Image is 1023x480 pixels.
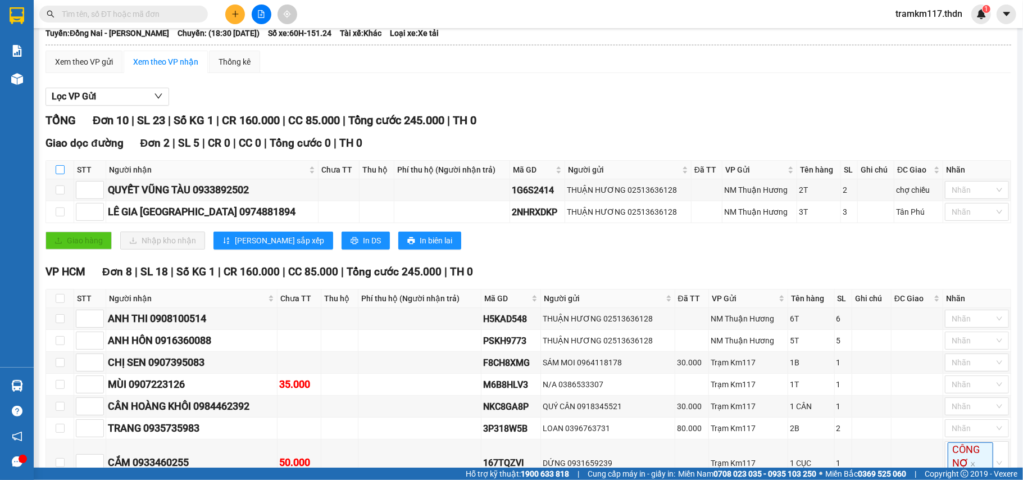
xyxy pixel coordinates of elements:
[510,179,565,201] td: 1G6S2414
[108,377,275,392] div: MÙI 0907223126
[11,73,23,85] img: warehouse-icon
[709,330,788,352] td: NM Thuận Hương
[709,308,788,330] td: NM Thuận Hương
[133,56,198,68] div: Xem theo VP nhận
[724,184,795,196] div: NM Thuận Hương
[836,313,851,325] div: 6
[171,265,174,278] span: |
[219,56,251,68] div: Thống kê
[725,164,785,176] span: VP Gửi
[711,457,786,469] div: Trạm Km117
[8,73,90,86] div: 80.000
[52,89,96,103] span: Lọc VP Gửi
[108,333,275,348] div: ANH HÔN 0916360088
[351,237,358,246] span: printer
[790,378,832,391] div: 1T
[96,37,175,52] div: 0935735983
[970,461,976,467] span: close
[677,356,707,369] div: 30.000
[483,378,539,392] div: M6B8HLV3
[394,161,510,179] th: Phí thu hộ (Người nhận trả)
[512,205,563,219] div: 2NHRXDKP
[178,27,260,39] span: Chuyến: (18:30 [DATE])
[836,378,851,391] div: 1
[407,237,415,246] span: printer
[790,422,832,434] div: 2B
[481,352,541,374] td: F8CH8XMG
[235,234,324,247] span: [PERSON_NAME] sắp xếp
[224,265,280,278] span: CR 160.000
[264,137,267,150] span: |
[108,420,275,436] div: TRANG 0935735983
[983,5,990,13] sup: 1
[543,422,673,434] div: LOAN 0396763731
[484,292,529,305] span: Mã GD
[692,161,723,179] th: Đã TT
[137,114,165,127] span: SL 23
[96,23,175,37] div: TRANG
[12,406,22,416] span: question-circle
[231,10,239,18] span: plus
[96,10,175,23] div: VP HCM
[252,4,271,24] button: file-add
[711,422,786,434] div: Trạm Km117
[712,292,776,305] span: VP Gửi
[984,5,988,13] span: 1
[948,442,993,470] span: CÔNG NỢ
[843,206,856,218] div: 3
[858,161,894,179] th: Ghi chú
[797,161,841,179] th: Tên hàng
[10,37,88,50] div: LOAN
[843,184,856,196] div: 2
[724,206,795,218] div: NM Thuận Hương
[825,468,906,480] span: Miền Bắc
[268,27,331,39] span: Số xe: 60H-151.24
[62,8,194,20] input: Tìm tên, số ĐT hoặc mã đơn
[711,378,786,391] div: Trạm Km117
[841,161,858,179] th: SL
[102,265,132,278] span: Đơn 8
[567,206,689,218] div: THUẬN HƯƠNG 02513636128
[96,11,123,22] span: Nhận:
[997,4,1016,24] button: caret-down
[481,330,541,352] td: PSKH9773
[174,114,213,127] span: Số KG 1
[140,137,170,150] span: Đơn 2
[347,265,442,278] span: Tổng cước 245.000
[481,374,541,396] td: M6B8HLV3
[319,161,360,179] th: Chưa TT
[108,399,275,414] div: CÂN HOÀNG KHÔI 0984462392
[11,380,23,392] img: warehouse-icon
[168,114,171,127] span: |
[398,232,461,250] button: printerIn biên lai
[178,137,199,150] span: SL 5
[711,356,786,369] div: Trạm Km117
[12,456,22,467] span: message
[976,9,986,19] img: icon-new-feature
[709,352,788,374] td: Trạm Km117
[453,114,476,127] span: TH 0
[47,10,54,18] span: search
[896,184,941,196] div: chợ chiều
[483,400,539,414] div: NKC8GA8P
[109,164,307,176] span: Người nhận
[74,161,106,179] th: STT
[208,137,230,150] span: CR 0
[108,204,316,220] div: LÊ GIA [GEOGRAPHIC_DATA] 0974881894
[711,313,786,325] div: NM Thuận Hương
[135,265,138,278] span: |
[466,468,569,480] span: Hỗ trợ kỹ thuật:
[225,4,245,24] button: plus
[790,400,832,413] div: 1 CÂN
[711,400,786,413] div: Trạm Km117
[521,469,569,478] strong: 1900 633 818
[836,422,851,434] div: 2
[109,292,266,305] span: Người nhận
[108,455,275,470] div: CẮM 0933460255
[790,334,832,347] div: 5T
[790,356,832,369] div: 1B
[339,137,362,150] span: TH 0
[358,289,481,308] th: Phí thu hộ (Người nhận trả)
[543,400,673,413] div: QUÝ CÂN 0918345521
[896,206,941,218] div: Tân Phú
